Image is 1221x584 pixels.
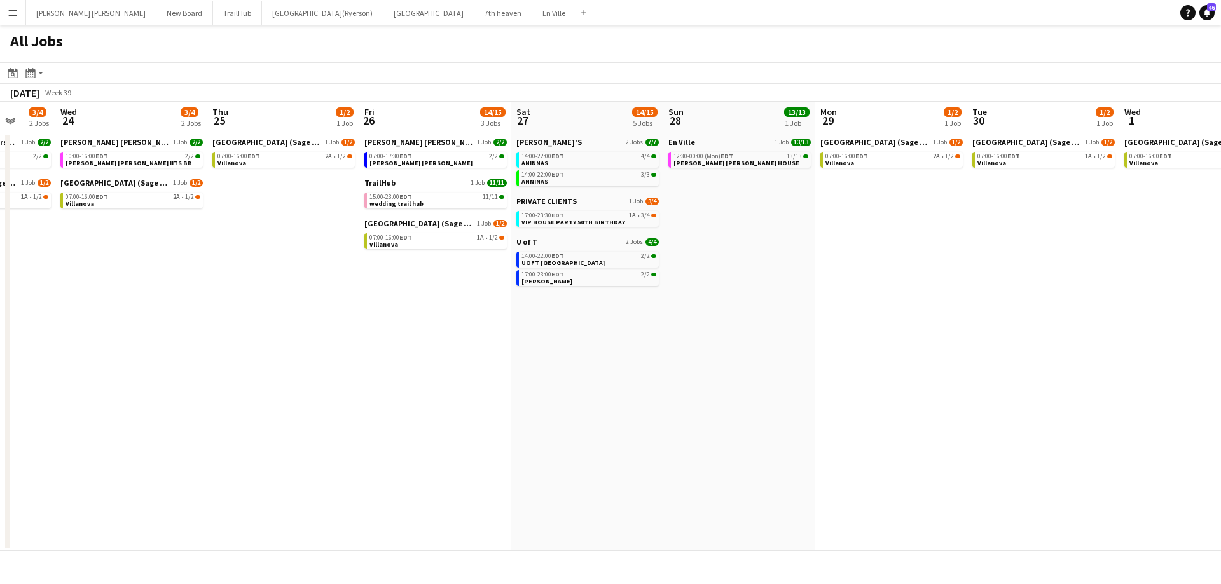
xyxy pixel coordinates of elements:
div: [PERSON_NAME] [PERSON_NAME]1 Job2/207:00-17:30EDT2/2[PERSON_NAME] [PERSON_NAME] [364,137,507,178]
span: 3/4 [29,107,46,117]
a: [GEOGRAPHIC_DATA] (Sage Dining)1 Job1/2 [364,219,507,228]
span: 1 Job [477,220,491,227]
span: Villanova College (Sage Dining) [972,137,1082,147]
span: UOFT BARTENDERS [521,277,572,285]
span: 1/2 [190,179,203,187]
span: 14:00-22:00 [521,153,564,160]
a: 07:00-17:30EDT2/2[PERSON_NAME] [PERSON_NAME] [369,152,504,166]
span: 1/2 [1097,153,1106,160]
span: EDT [551,170,564,179]
span: EDT [551,270,564,278]
div: [GEOGRAPHIC_DATA] (Sage Dining)1 Job1/207:00-16:00EDT1A•1/2Villanova [972,137,1115,170]
span: 2/2 [641,253,650,259]
span: Villanova College (Sage Dining) [60,178,170,187]
span: Wed [1124,106,1141,118]
span: 28 [666,113,684,128]
span: 1/2 [337,153,346,160]
span: 1/2 [341,139,355,146]
span: TrailHub [364,178,396,187]
span: 4/4 [651,154,656,158]
span: 29 [818,113,837,128]
div: 1 Job [336,118,353,128]
span: 1/2 [944,107,962,117]
div: 2 Jobs [29,118,49,128]
span: 2/2 [499,154,504,158]
span: 1/2 [499,236,504,240]
span: Miller lash [369,159,473,167]
span: Villanova College (Sage Dining) [212,137,322,147]
a: 10:00-16:00EDT2/2[PERSON_NAME] [PERSON_NAME] IITS BBQ EVENT [66,152,200,166]
span: 13/13 [784,107,810,117]
span: 2/2 [190,139,203,146]
span: Tue [972,106,987,118]
span: EDT [399,152,412,160]
div: [DATE] [10,86,39,99]
span: 1 Job [173,139,187,146]
span: 2/2 [493,139,507,146]
span: 1 Job [477,139,491,146]
span: EDT [95,193,108,201]
span: 11/11 [487,179,507,187]
div: [GEOGRAPHIC_DATA] (Sage Dining)1 Job1/207:00-16:00EDT2A•1/2Villanova [212,137,355,170]
span: 2 Jobs [626,139,643,146]
button: [PERSON_NAME] [PERSON_NAME] [26,1,156,25]
a: 17:00-23:30EDT1A•3/4VIP HOUSE PARTY 50TH BIRTHDAY [521,211,656,226]
a: 07:00-16:00EDT2A•1/2Villanova [825,152,960,166]
span: 15:00-23:00 [369,194,412,200]
span: 07:00-17:30 [369,153,412,160]
span: 2A [325,153,332,160]
a: PRIVATE CLIENTS1 Job3/4 [516,196,659,206]
a: 07:00-16:00EDT1A•1/2Villanova [977,152,1112,166]
span: 2A [933,153,940,160]
button: New Board [156,1,213,25]
span: En Ville [668,137,695,147]
span: 24 [59,113,77,128]
span: 1/2 [1101,139,1115,146]
span: 1 Job [471,179,485,187]
a: 07:00-16:00EDT1A•1/2Villanova [369,233,504,248]
span: MILLER LASH HOUSE [673,159,799,167]
span: Villanova College (Sage Dining) [820,137,930,147]
span: Sun [668,106,684,118]
span: wedding trail hub [369,200,424,208]
div: • [369,234,504,241]
span: 1 Job [21,139,35,146]
a: En Ville1 Job13/13 [668,137,811,147]
span: 1/2 [33,194,42,200]
span: 10:00-16:00 [66,153,108,160]
span: EDT [247,152,260,160]
button: [GEOGRAPHIC_DATA] [383,1,474,25]
span: 1/2 [38,179,51,187]
span: EDT [95,152,108,160]
a: 07:00-16:00EDT2A•1/2Villanova [217,152,352,166]
span: 1 Job [775,139,789,146]
div: • [217,153,352,160]
a: 14:00-22:00EDT4/4ANINNAS [521,152,656,166]
span: 13/13 [787,153,802,160]
span: 2/2 [651,254,656,258]
button: TrailHub [213,1,262,25]
span: 3/4 [651,214,656,217]
span: 11/11 [483,194,498,200]
span: Wed [60,106,77,118]
span: 3/4 [181,107,198,117]
a: 46 [1199,5,1215,20]
span: 11/11 [499,195,504,199]
div: [GEOGRAPHIC_DATA] (Sage Dining)1 Job1/207:00-16:00EDT1A•1/2Villanova [364,219,507,252]
span: 1/2 [195,195,200,199]
span: MILLER LASH [60,137,170,147]
span: Thu [212,106,228,118]
a: U of T2 Jobs4/4 [516,237,659,247]
span: 1 Job [1085,139,1099,146]
span: 2/2 [43,154,48,158]
span: Villanova [217,159,246,167]
a: [GEOGRAPHIC_DATA] (Sage Dining)1 Job1/2 [820,137,963,147]
span: 1A [21,194,28,200]
span: EDT [1007,152,1020,160]
span: ANINNAS [521,159,548,167]
div: [PERSON_NAME] [PERSON_NAME]1 Job2/210:00-16:00EDT2/2[PERSON_NAME] [PERSON_NAME] IITS BBQ EVENT [60,137,203,178]
span: 7/7 [645,139,659,146]
span: 1/2 [1096,107,1114,117]
div: 1 Job [785,118,809,128]
div: • [825,153,960,160]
